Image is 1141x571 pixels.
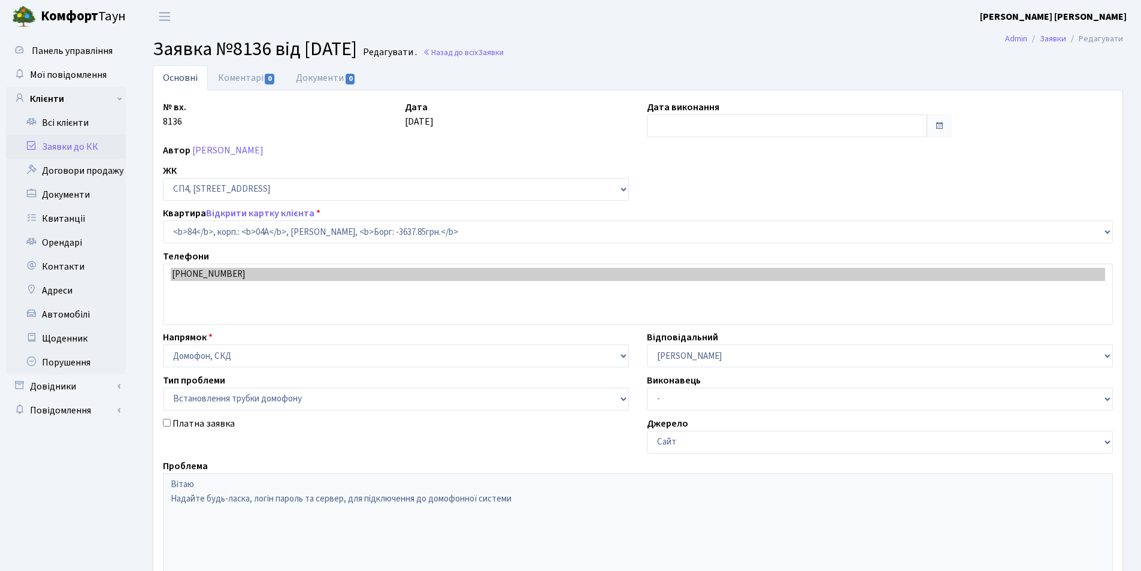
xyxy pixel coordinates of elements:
[12,5,36,29] img: logo.png
[647,330,718,345] label: Відповідальний
[206,207,314,220] a: Відкрити картку клієнта
[405,100,428,114] label: Дата
[6,111,126,135] a: Всі клієнти
[208,65,286,90] a: Коментарі
[1066,32,1123,46] li: Редагувати
[980,10,1127,23] b: [PERSON_NAME] [PERSON_NAME]
[361,47,417,58] small: Редагувати .
[163,388,629,410] select: )
[192,144,264,157] a: [PERSON_NAME]
[153,65,208,90] a: Основні
[478,47,504,58] span: Заявки
[163,206,320,220] label: Квартира
[163,100,186,114] label: № вх.
[6,183,126,207] a: Документи
[6,303,126,327] a: Автомобілі
[6,374,126,398] a: Довідники
[6,351,126,374] a: Порушення
[6,255,126,279] a: Контакти
[1005,32,1027,45] a: Admin
[980,10,1127,24] a: [PERSON_NAME] [PERSON_NAME]
[346,74,355,84] span: 0
[163,373,225,388] label: Тип проблеми
[171,268,1105,281] option: [PHONE_NUMBER]
[286,65,366,90] a: Документи
[163,330,213,345] label: Напрямок
[30,68,107,81] span: Мої повідомлення
[6,327,126,351] a: Щоденник
[6,135,126,159] a: Заявки до КК
[153,35,357,63] span: Заявка №8136 від [DATE]
[647,100,719,114] label: Дата виконання
[6,63,126,87] a: Мої повідомлення
[396,100,638,137] div: [DATE]
[163,143,190,158] label: Автор
[6,279,126,303] a: Адреси
[423,47,504,58] a: Назад до всіхЗаявки
[172,416,235,431] label: Платна заявка
[647,373,701,388] label: Виконавець
[6,87,126,111] a: Клієнти
[41,7,98,26] b: Комфорт
[987,26,1141,52] nav: breadcrumb
[32,44,113,58] span: Панель управління
[41,7,126,27] span: Таун
[647,416,688,431] label: Джерело
[6,159,126,183] a: Договори продажу
[150,7,180,26] button: Переключити навігацію
[163,459,208,473] label: Проблема
[154,100,396,137] div: 8136
[6,207,126,231] a: Квитанції
[1040,32,1066,45] a: Заявки
[6,39,126,63] a: Панель управління
[6,231,126,255] a: Орендарі
[265,74,274,84] span: 0
[163,220,1113,243] select: )
[163,164,177,178] label: ЖК
[163,249,209,264] label: Телефони
[6,398,126,422] a: Повідомлення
